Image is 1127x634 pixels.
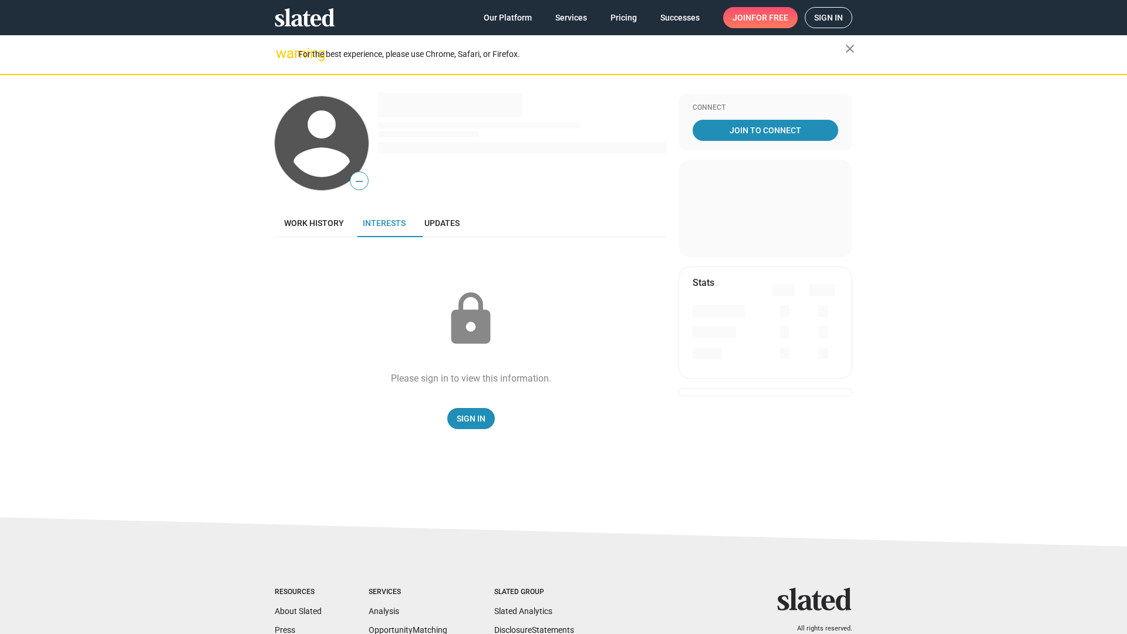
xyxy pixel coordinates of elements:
[447,408,495,429] a: Sign In
[693,276,714,289] mat-card-title: Stats
[298,46,845,62] div: For the best experience, please use Chrome, Safari, or Firefox.
[284,218,344,228] span: Work history
[391,372,551,385] div: Please sign in to view this information.
[814,8,843,28] span: Sign in
[751,7,788,28] span: for free
[369,606,399,616] a: Analysis
[555,7,587,28] span: Services
[275,606,322,616] a: About Slated
[494,606,552,616] a: Slated Analytics
[350,174,368,189] span: —
[424,218,460,228] span: Updates
[601,7,646,28] a: Pricing
[484,7,532,28] span: Our Platform
[353,209,415,237] a: Interests
[723,7,798,28] a: Joinfor free
[275,209,353,237] a: Work history
[441,290,500,349] mat-icon: lock
[276,46,290,60] mat-icon: warning
[415,209,469,237] a: Updates
[546,7,596,28] a: Services
[733,7,788,28] span: Join
[457,408,485,429] span: Sign In
[363,218,406,228] span: Interests
[693,103,838,113] div: Connect
[660,7,700,28] span: Successes
[610,7,637,28] span: Pricing
[843,42,857,56] mat-icon: close
[474,7,541,28] a: Our Platform
[494,588,574,597] div: Slated Group
[693,120,838,141] a: Join To Connect
[695,120,836,141] span: Join To Connect
[805,7,852,28] a: Sign in
[275,588,322,597] div: Resources
[651,7,709,28] a: Successes
[369,588,447,597] div: Services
